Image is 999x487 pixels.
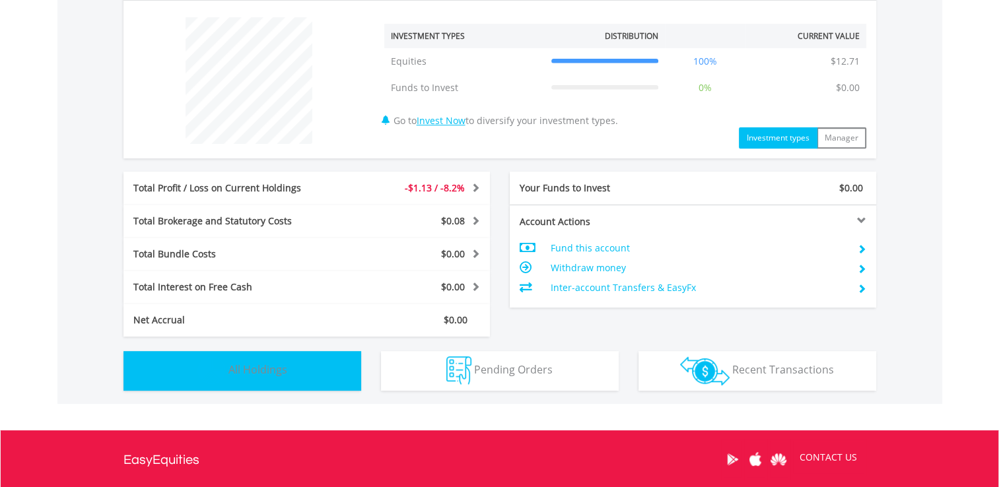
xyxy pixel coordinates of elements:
img: pending_instructions-wht.png [446,356,471,385]
div: Distribution [605,30,658,42]
td: Withdraw money [550,258,846,278]
span: Pending Orders [474,362,553,377]
td: 0% [665,75,745,101]
th: Current Value [745,24,866,48]
span: $0.00 [441,280,465,293]
button: All Holdings [123,351,361,391]
span: $0.00 [441,247,465,260]
a: Apple [744,439,767,480]
span: -$1.13 / -8.2% [405,181,465,194]
img: holdings-wht.png [197,356,226,385]
td: 100% [665,48,745,75]
div: Total Interest on Free Cash [123,280,337,294]
button: Investment types [739,127,817,148]
div: Net Accrual [123,313,337,327]
button: Pending Orders [381,351,619,391]
div: Total Brokerage and Statutory Costs [123,214,337,228]
th: Investment Types [384,24,545,48]
span: All Holdings [228,362,287,377]
td: Equities [384,48,545,75]
td: Inter-account Transfers & EasyFx [550,278,846,298]
span: $0.00 [839,181,863,194]
td: Funds to Invest [384,75,545,101]
td: $12.71 [824,48,866,75]
span: $0.08 [441,214,465,227]
button: Recent Transactions [638,351,876,391]
a: Huawei [767,439,790,480]
div: Go to to diversify your investment types. [374,11,876,148]
a: Google Play [721,439,744,480]
a: CONTACT US [790,439,866,476]
img: transactions-zar-wht.png [680,356,730,385]
span: $0.00 [444,313,467,326]
div: Your Funds to Invest [510,181,693,195]
span: Recent Transactions [732,362,834,377]
div: Account Actions [510,215,693,228]
td: $0.00 [829,75,866,101]
button: Manager [817,127,866,148]
div: Total Bundle Costs [123,247,337,261]
a: Invest Now [417,114,465,127]
div: Total Profit / Loss on Current Holdings [123,181,337,195]
td: Fund this account [550,238,846,258]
